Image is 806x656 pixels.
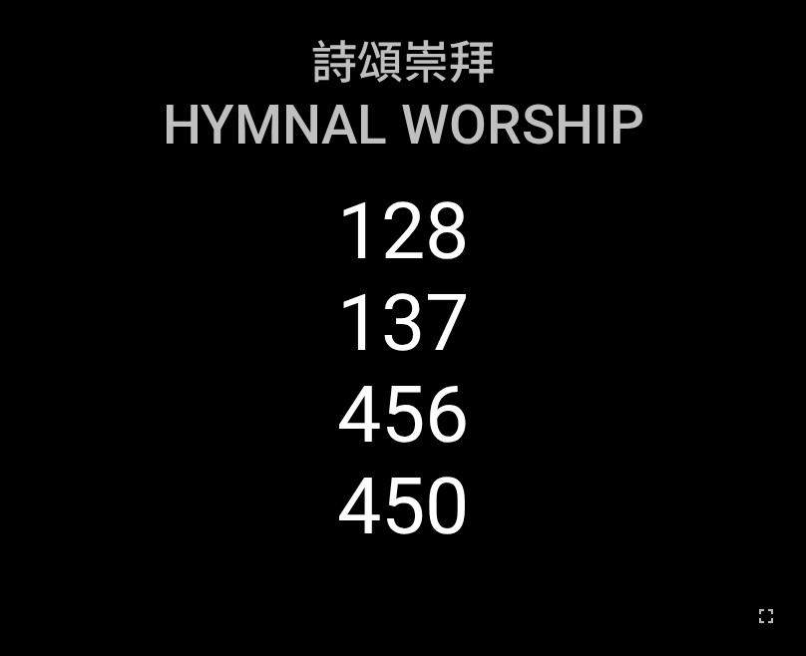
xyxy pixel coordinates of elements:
[337,277,469,369] li: 137
[311,26,495,92] span: 詩頌崇拜
[337,185,469,277] li: 128
[337,461,469,552] li: 450
[337,369,469,461] li: 456
[163,93,644,157] span: Hymnal Worship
